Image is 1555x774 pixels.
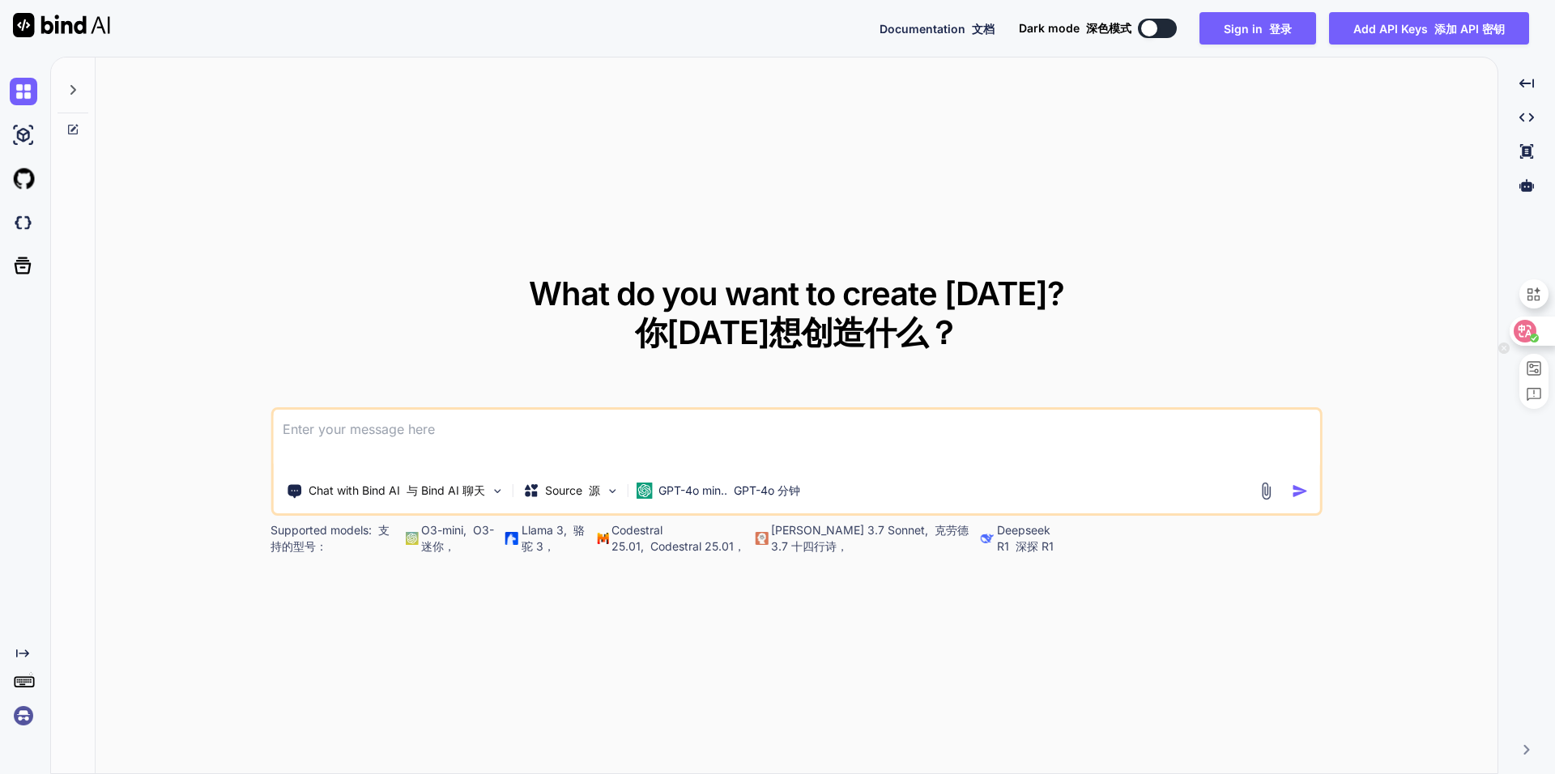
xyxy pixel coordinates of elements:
[880,22,995,36] span: Documentation
[10,78,37,105] img: chat
[10,702,37,729] img: signin
[1329,12,1529,45] button: Add API Keys 添加 API 密钥
[1257,482,1276,500] img: attachment
[271,522,400,555] p: Supported models:
[605,484,619,498] img: Pick Models
[597,533,608,544] img: Mistral-AI
[522,522,593,555] p: Llama 3,
[1434,22,1505,36] font: 添加 API 密钥
[407,483,485,497] font: 与 Bind AI 聊天
[1292,483,1309,500] img: icon
[981,532,994,545] img: claude
[589,483,600,497] font: 源
[880,20,995,37] button: Documentation 文档
[309,483,485,499] p: Chat with Bind AI
[1086,21,1131,35] font: 深色模式
[755,532,768,545] img: claude
[421,522,500,555] p: O3-mini,
[658,483,800,499] p: GPT-4o min..
[490,484,504,498] img: Pick Tools
[421,523,494,553] font: O3-迷你，
[734,483,800,497] font: GPT-4o 分钟
[522,523,585,553] font: 骆驼 3，
[545,483,600,499] p: Source
[650,539,745,553] font: Codestral 25.01，
[13,13,110,37] img: Bind AI
[1016,539,1054,553] font: 深探 R1
[771,522,976,555] p: [PERSON_NAME] 3.7 Sonnet,
[405,532,418,545] img: GPT-4
[529,274,1064,352] span: What do you want to create [DATE]?
[10,165,37,193] img: githubLight
[10,209,37,236] img: darkCloudIdeIcon
[10,121,37,149] img: ai-studio
[972,22,995,36] font: 文档
[611,522,750,555] p: Codestral 25.01,
[271,523,390,553] font: 支持的型号：
[1269,22,1292,36] font: 登录
[1199,12,1316,45] button: Sign in 登录
[505,532,518,545] img: Llama2
[636,483,652,499] img: GPT-4o mini
[771,523,969,553] font: 克劳德 3.7 十四行诗，
[1019,20,1131,36] span: Dark mode
[997,522,1080,555] p: Deepseek R1
[635,313,959,352] font: 你[DATE]想创造什么？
